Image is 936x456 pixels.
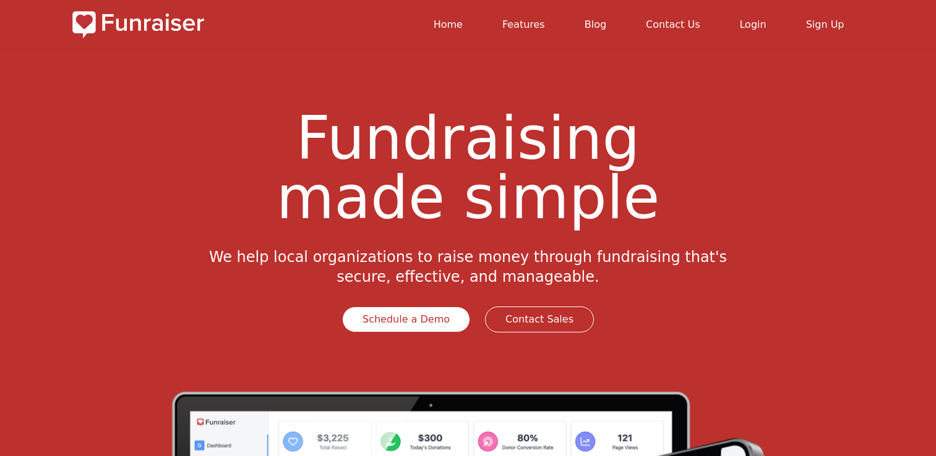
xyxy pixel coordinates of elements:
[502,19,545,30] a: Features
[806,19,844,30] a: Sign Up
[72,10,204,40] img: Logo
[72,109,864,247] h1: Fundraising
[585,19,606,30] a: Blog
[739,19,766,30] a: Login
[214,10,864,40] nav: main
[434,19,463,30] a: Home
[72,168,864,227] span: made simple
[646,19,700,30] a: Contact Us
[342,306,470,332] a: Schedule a Demo
[204,247,732,287] p: We help local organizations to raise money through fundraising that's secure, effective, and mana...
[485,306,594,332] a: Contact Sales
